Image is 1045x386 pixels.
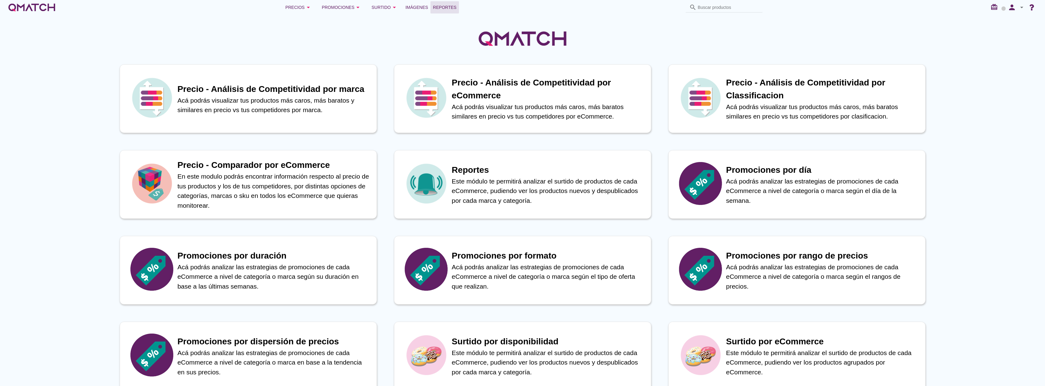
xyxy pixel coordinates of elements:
[367,1,403,13] button: Surtido
[178,249,370,262] h1: Promociones por duración
[130,162,173,205] img: icon
[405,4,428,11] span: Imágenes
[385,150,660,219] a: iconReportesEste módulo te permitirá analizar el surtido de productos de cada eCommerce, pudiendo...
[178,159,370,172] h1: Precio - Comparador por eCommerce
[477,23,569,54] img: QMatchLogo
[405,334,448,377] img: icon
[689,4,697,11] i: search
[990,3,1000,11] i: redeem
[405,162,448,205] img: icon
[726,348,919,377] p: Este módulo te permitirá analizar el surtido de productos de cada eCommerce, pudiendo ver los pro...
[305,4,312,11] i: arrow_drop_down
[698,2,759,12] input: Buscar productos
[130,334,173,377] img: icon
[660,236,934,305] a: iconPromociones por rango de preciosAcá podrás analizar las estrategias de promociones de cada eC...
[452,335,645,348] h1: Surtido por disponibilidad
[178,335,370,348] h1: Promociones por dispersión de precios
[111,64,385,133] a: iconPrecio - Análisis de Competitividad por marcaAcá podrás visualizar tus productos más caros, m...
[679,162,722,205] img: icon
[452,102,645,121] p: Acá podrás visualizar tus productos más caros, más baratos similares en precio vs tus competidore...
[452,348,645,377] p: Este módulo te permitirá analizar el surtido de productos de cada eCommerce, pudiendo ver los pro...
[679,334,722,377] img: icon
[403,1,430,13] a: Imágenes
[322,4,362,11] div: Promociones
[280,1,317,13] button: Precios
[726,249,919,262] h1: Promociones por rango de precios
[430,1,459,13] a: Reportes
[130,248,173,291] img: icon
[452,76,645,102] h1: Precio - Análisis de Competitividad por eCommerce
[111,150,385,219] a: iconPrecio - Comparador por eCommerceEn este modulo podrás encontrar información respecto al prec...
[726,335,919,348] h1: Surtido por eCommerce
[178,83,370,96] h1: Precio - Análisis de Competitividad por marca
[726,262,919,291] p: Acá podrás analizar las estrategias de promociones de cada eCommerce a nivel de categoría o marca...
[405,76,448,119] img: icon
[391,4,398,11] i: arrow_drop_down
[433,4,457,11] span: Reportes
[452,176,645,206] p: Este módulo te permitirá analizar el surtido de productos de cada eCommerce, pudiendo ver los pro...
[726,102,919,121] p: Acá podrás visualizar tus productos más caros, más baratos similares en precio vs tus competidore...
[385,236,660,305] a: iconPromociones por formatoAcá podrás analizar las estrategias de promociones de cada eCommerce a...
[285,4,312,11] div: Precios
[385,64,660,133] a: iconPrecio - Análisis de Competitividad por eCommerceAcá podrás visualizar tus productos más caro...
[317,1,367,13] button: Promociones
[452,249,645,262] h1: Promociones por formato
[679,248,722,291] img: icon
[726,76,919,102] h1: Precio - Análisis de Competitividad por Classificacion
[178,348,370,377] p: Acá podrás analizar las estrategias de promociones de cada eCommerce a nivel de categoría o marca...
[111,236,385,305] a: iconPromociones por duraciónAcá podrás analizar las estrategias de promociones de cada eCommerce ...
[355,4,362,11] i: arrow_drop_down
[660,150,934,219] a: iconPromociones por díaAcá podrás analizar las estrategias de promociones de cada eCommerce a niv...
[679,76,722,119] img: icon
[372,4,398,11] div: Surtido
[130,76,173,119] img: icon
[452,164,645,176] h1: Reportes
[178,262,370,291] p: Acá podrás analizar las estrategias de promociones de cada eCommerce a nivel de categoría o marca...
[178,96,370,115] p: Acá podrás visualizar tus productos más caros, más baratos y similares en precio vs tus competido...
[726,176,919,206] p: Acá podrás analizar las estrategias de promociones de cada eCommerce a nivel de categoría o marca...
[726,164,919,176] h1: Promociones por día
[452,262,645,291] p: Acá podrás analizar las estrategias de promociones de cada eCommerce a nivel de categoría o marca...
[178,172,370,210] p: En este modulo podrás encontrar información respecto al precio de tus productos y los de tus comp...
[1018,4,1025,11] i: arrow_drop_down
[660,64,934,133] a: iconPrecio - Análisis de Competitividad por ClassificacionAcá podrás visualizar tus productos más...
[7,1,56,13] a: white-qmatch-logo
[405,248,448,291] img: icon
[1006,3,1018,12] i: person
